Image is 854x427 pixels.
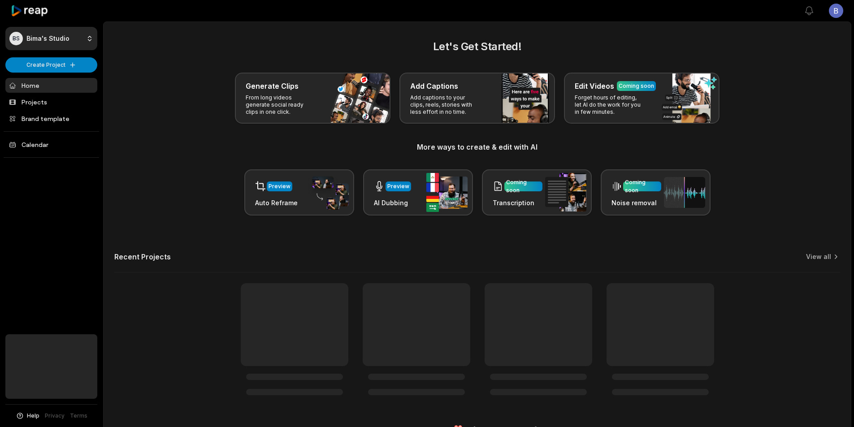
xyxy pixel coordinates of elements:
p: Bima's Studio [26,35,69,43]
h3: Edit Videos [575,81,614,91]
a: Privacy [45,412,65,420]
div: Coming soon [506,178,541,194]
h3: More ways to create & edit with AI [114,142,840,152]
h3: Transcription [493,198,542,207]
p: From long videos generate social ready clips in one click. [246,94,315,116]
a: Terms [70,412,87,420]
p: Forget hours of editing, let AI do the work for you in few minutes. [575,94,644,116]
img: transcription.png [545,173,586,211]
a: Brand template [5,111,97,126]
h3: Noise removal [611,198,661,207]
h3: Generate Clips [246,81,299,91]
div: Preview [269,182,290,190]
a: View all [806,252,831,261]
img: noise_removal.png [664,177,705,208]
h2: Let's Get Started! [114,39,840,55]
h3: Auto Reframe [255,198,298,207]
button: Help [16,412,39,420]
div: BS [9,32,23,45]
h3: Add Captions [410,81,458,91]
img: auto_reframe.png [308,175,349,210]
img: ai_dubbing.png [426,173,468,212]
div: Preview [387,182,409,190]
a: Calendar [5,137,97,152]
a: Projects [5,95,97,109]
p: Add captions to your clips, reels, stories with less effort in no time. [410,94,480,116]
h2: Recent Projects [114,252,171,261]
h3: AI Dubbing [374,198,411,207]
button: Create Project [5,57,97,73]
div: Coming soon [625,178,659,194]
span: Help [27,412,39,420]
div: Coming soon [619,82,654,90]
a: Home [5,78,97,93]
